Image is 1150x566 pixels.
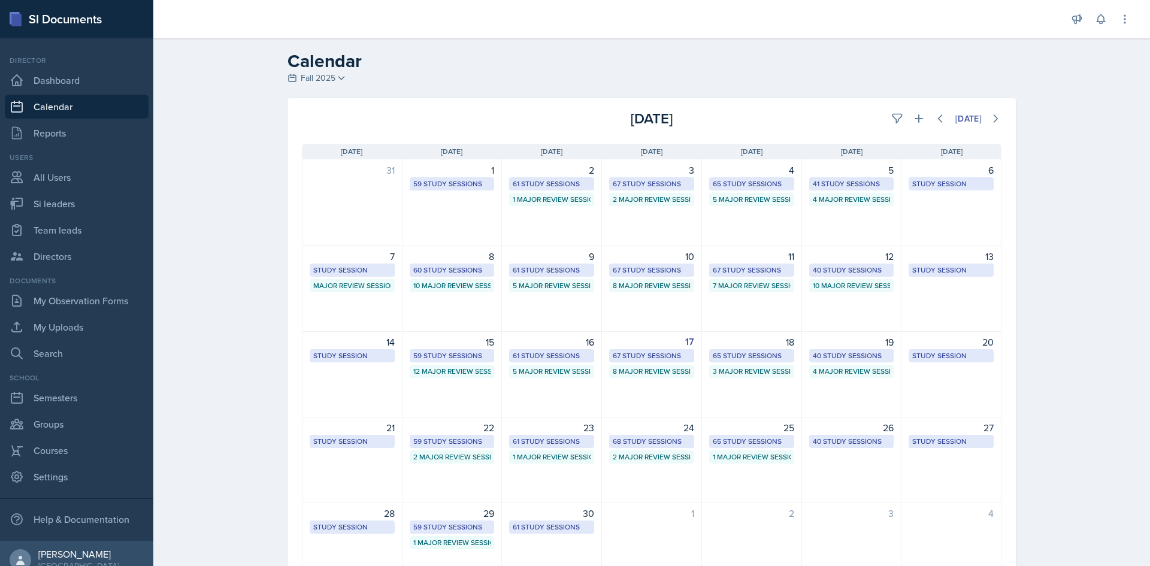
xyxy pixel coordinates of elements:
div: 15 [410,335,495,349]
a: Si leaders [5,192,149,216]
div: 2 [709,506,794,520]
a: Team leads [5,218,149,242]
div: 11 [709,249,794,264]
div: 12 [809,249,894,264]
a: Semesters [5,386,149,410]
div: [DATE] [955,114,982,123]
div: 8 Major Review Sessions [613,280,691,291]
a: All Users [5,165,149,189]
span: [DATE] [741,146,762,157]
div: 40 Study Sessions [813,436,891,447]
div: 2 Major Review Sessions [413,452,491,462]
div: Study Session [313,350,391,361]
div: 17 [609,335,694,349]
div: 2 Major Review Sessions [613,194,691,205]
div: 2 [509,163,594,177]
div: 31 [310,163,395,177]
a: My Uploads [5,315,149,339]
a: Dashboard [5,68,149,92]
div: 3 [809,506,894,520]
div: 20 [909,335,994,349]
span: [DATE] [641,146,662,157]
div: 23 [509,420,594,435]
a: Settings [5,465,149,489]
div: 24 [609,420,694,435]
div: Study Session [313,436,391,447]
div: 10 [609,249,694,264]
div: [DATE] [535,108,768,129]
div: 68 Study Sessions [613,436,691,447]
div: Study Session [313,522,391,532]
div: Major Review Session [313,280,391,291]
div: 40 Study Sessions [813,350,891,361]
div: 4 [909,506,994,520]
div: 1 Major Review Session [413,537,491,548]
span: [DATE] [841,146,862,157]
div: 16 [509,335,594,349]
div: 29 [410,506,495,520]
button: [DATE] [948,108,989,129]
div: 61 Study Sessions [513,522,591,532]
div: 1 [609,506,694,520]
div: Study Session [912,178,990,189]
div: 67 Study Sessions [613,350,691,361]
div: School [5,373,149,383]
div: 19 [809,335,894,349]
div: 6 [909,163,994,177]
div: 5 Major Review Sessions [513,366,591,377]
div: Study Session [912,350,990,361]
h2: Calendar [287,50,1016,72]
div: 67 Study Sessions [613,178,691,189]
span: [DATE] [941,146,963,157]
div: 5 Major Review Sessions [713,194,791,205]
div: 18 [709,335,794,349]
div: 28 [310,506,395,520]
div: 59 Study Sessions [413,178,491,189]
div: 3 Major Review Sessions [713,366,791,377]
div: 1 Major Review Session [713,452,791,462]
div: 59 Study Sessions [413,522,491,532]
div: 1 Major Review Session [513,194,591,205]
span: Fall 2025 [301,72,335,84]
div: Users [5,152,149,163]
div: 26 [809,420,894,435]
span: [DATE] [541,146,562,157]
a: Groups [5,412,149,436]
div: 21 [310,420,395,435]
div: 27 [909,420,994,435]
div: Study Session [912,436,990,447]
div: 30 [509,506,594,520]
a: Courses [5,438,149,462]
div: 61 Study Sessions [513,265,591,276]
div: 1 [410,163,495,177]
div: 5 Major Review Sessions [513,280,591,291]
div: 10 Major Review Sessions [413,280,491,291]
div: 13 [909,249,994,264]
div: 40 Study Sessions [813,265,891,276]
div: 67 Study Sessions [613,265,691,276]
div: 61 Study Sessions [513,350,591,361]
div: 61 Study Sessions [513,436,591,447]
div: 59 Study Sessions [413,436,491,447]
div: Study Session [912,265,990,276]
div: Director [5,55,149,66]
div: 59 Study Sessions [413,350,491,361]
a: Search [5,341,149,365]
div: 2 Major Review Sessions [613,452,691,462]
div: 41 Study Sessions [813,178,891,189]
a: My Observation Forms [5,289,149,313]
div: 61 Study Sessions [513,178,591,189]
a: Directors [5,244,149,268]
div: 4 Major Review Sessions [813,194,891,205]
div: 60 Study Sessions [413,265,491,276]
div: 12 Major Review Sessions [413,366,491,377]
div: 4 Major Review Sessions [813,366,891,377]
div: 22 [410,420,495,435]
div: 9 [509,249,594,264]
div: 8 [410,249,495,264]
a: Reports [5,121,149,145]
div: 10 Major Review Sessions [813,280,891,291]
div: 25 [709,420,794,435]
div: [PERSON_NAME] [38,548,119,560]
div: Documents [5,276,149,286]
